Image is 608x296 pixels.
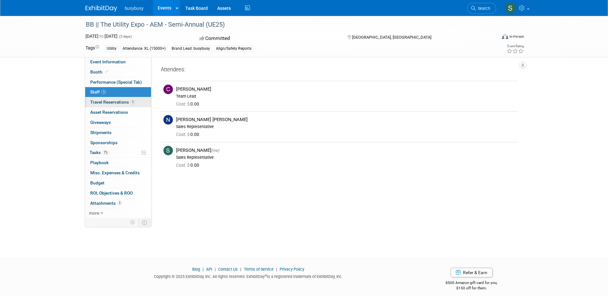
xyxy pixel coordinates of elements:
[206,267,212,272] a: API
[163,115,173,125] img: N.jpg
[176,155,515,160] div: Sales Representative
[85,57,151,67] a: Event Information
[504,2,516,14] img: Sydney Sanders
[176,124,515,129] div: Sales Representative
[85,208,151,218] a: more
[176,132,202,137] span: 0.00
[459,33,524,42] div: Event Format
[85,5,117,12] img: ExhibitDay
[85,45,99,52] td: Tags
[85,178,151,188] a: Budget
[176,117,515,123] div: [PERSON_NAME] [PERSON_NAME]
[244,267,274,272] a: Terms of Service
[85,272,411,280] div: Copyright © 2025 ExhibitDay, Inc. All rights reserved. ExhibitDay is a registered trademark of Ex...
[451,268,492,277] a: Refer & Earn
[161,66,518,74] div: Attendees:
[121,45,168,52] div: Attendance: XL (15000+)
[176,86,515,92] div: [PERSON_NAME]
[90,59,126,64] span: Event Information
[98,34,104,39] span: to
[176,94,515,99] div: Team Lead
[105,70,108,74] i: Booth reservation complete
[90,201,122,206] span: Attachments
[163,85,173,94] img: C.jpg
[275,267,279,272] span: |
[421,276,523,291] div: $500 Amazon gift card for you,
[90,100,135,105] span: Travel Reservations
[90,89,106,94] span: Staff
[89,210,99,216] span: more
[90,190,133,196] span: ROI, Objectives & ROO
[509,34,524,39] div: In-Person
[130,100,135,105] span: 1
[105,45,118,52] div: Utility
[85,168,151,178] a: Misc. Expenses & Credits
[90,120,111,125] span: Giveaways
[201,267,205,272] span: |
[138,218,151,227] td: Toggle Event Tabs
[85,118,151,127] a: Giveaways
[192,267,200,272] a: Blog
[85,188,151,198] a: ROI, Objectives & ROO
[265,274,267,277] sup: ®
[421,286,523,291] div: $150 off for them.
[85,138,151,148] a: Sponsorships
[476,6,490,11] span: Search
[507,45,524,48] div: Event Rating
[90,69,110,74] span: Booth
[218,267,238,272] a: Contact Us
[101,90,106,94] span: 3
[214,45,253,52] div: Align/Safety Reports
[176,163,202,168] span: 0.00
[176,163,190,168] span: Cost: $
[90,80,142,85] span: Performance (Special Tab)
[117,201,122,205] span: 3
[85,97,151,107] a: Travel Reservations1
[176,101,190,106] span: Cost: $
[176,101,202,106] span: 0.00
[85,107,151,117] a: Asset Reservations
[125,6,143,11] span: busybusy
[176,132,190,137] span: Cost: $
[90,130,111,135] span: Shipments
[90,140,117,145] span: Sponsorships
[467,3,496,14] a: Search
[280,267,304,272] a: Privacy Policy
[85,148,151,158] a: Tasks7%
[84,19,487,30] div: BB || The Utility Expo - AEM - Semi-Annual (UE25)
[85,67,151,77] a: Booth
[127,218,138,227] td: Personalize Event Tab Strip
[176,147,515,153] div: [PERSON_NAME]
[502,34,508,39] img: Format-Inperson.png
[85,34,117,39] span: [DATE] [DATE]
[90,150,109,155] span: Tasks
[85,128,151,138] a: Shipments
[198,33,338,44] div: Committed
[211,148,219,153] span: (me)
[85,198,151,208] a: Attachments3
[90,170,140,175] span: Misc. Expenses & Credits
[102,150,109,155] span: 7%
[90,180,104,185] span: Budget
[352,35,431,40] span: [GEOGRAPHIC_DATA], [GEOGRAPHIC_DATA]
[85,87,151,97] a: Staff3
[118,35,132,39] span: (3 days)
[90,160,109,165] span: Playbook
[213,267,217,272] span: |
[90,110,128,115] span: Asset Reservations
[85,158,151,168] a: Playbook
[170,45,212,52] div: Brand Lead: busybusy
[239,267,243,272] span: |
[163,146,173,155] img: S.jpg
[85,77,151,87] a: Performance (Special Tab)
